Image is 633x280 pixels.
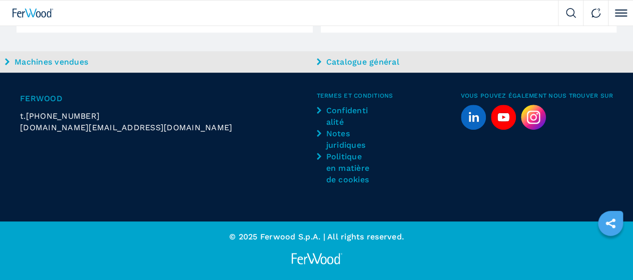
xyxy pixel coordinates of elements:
p: © 2025 Ferwood S.p.A. | All rights reserved. [23,231,610,242]
a: Machines vendues [5,56,314,68]
a: Notes juridiques [317,128,373,151]
a: linkedin [461,105,486,130]
img: Ferwood [13,9,54,18]
a: sharethis [598,211,623,236]
img: Instagram [521,105,546,130]
span: Ferwood [20,93,317,104]
a: youtube [491,105,516,130]
img: Search [566,8,576,18]
iframe: Chat [590,235,625,272]
img: Contact us [591,8,601,18]
a: Politique en matière de cookies [317,151,373,185]
span: [DOMAIN_NAME][EMAIL_ADDRESS][DOMAIN_NAME] [20,122,232,133]
div: t. [20,110,317,122]
img: Ferwood [290,252,344,265]
a: Catalogue général [317,56,626,68]
span: Vous pouvez également nous trouver sur [461,93,613,99]
button: Click to toggle menu [608,1,633,26]
span: Termes et conditions [317,93,461,99]
span: [PHONE_NUMBER] [26,110,100,122]
a: Confidentialité [317,105,373,128]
